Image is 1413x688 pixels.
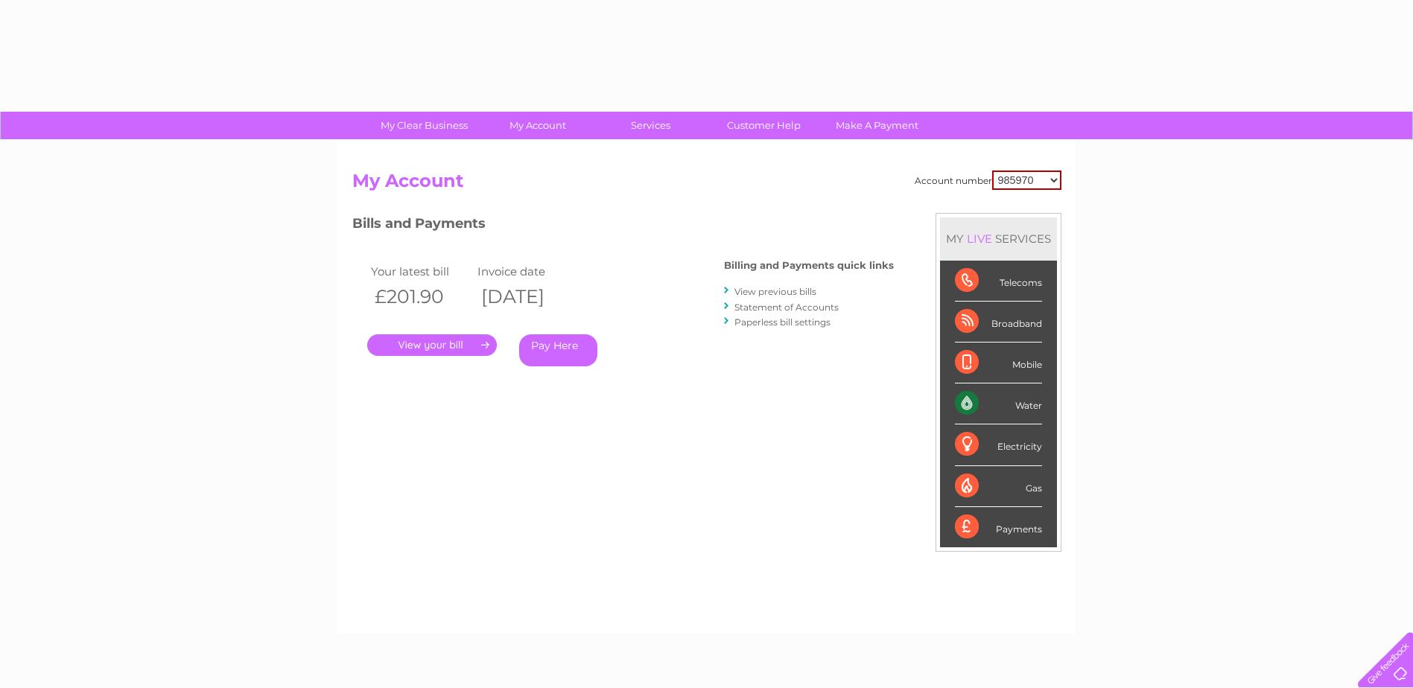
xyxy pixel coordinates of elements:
[955,261,1042,302] div: Telecoms
[955,343,1042,383] div: Mobile
[363,112,486,139] a: My Clear Business
[352,213,894,239] h3: Bills and Payments
[955,466,1042,507] div: Gas
[955,424,1042,465] div: Electricity
[955,507,1042,547] div: Payments
[940,217,1057,260] div: MY SERVICES
[816,112,939,139] a: Make A Payment
[367,334,497,356] a: .
[724,260,894,271] h4: Billing and Payments quick links
[964,232,995,246] div: LIVE
[734,316,831,328] a: Paperless bill settings
[474,261,581,281] td: Invoice date
[476,112,599,139] a: My Account
[367,281,474,312] th: £201.90
[734,302,839,313] a: Statement of Accounts
[367,261,474,281] td: Your latest bill
[734,286,816,297] a: View previous bills
[589,112,712,139] a: Services
[474,281,581,312] th: [DATE]
[915,171,1061,190] div: Account number
[702,112,825,139] a: Customer Help
[955,302,1042,343] div: Broadband
[955,383,1042,424] div: Water
[519,334,597,366] a: Pay Here
[352,171,1061,199] h2: My Account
